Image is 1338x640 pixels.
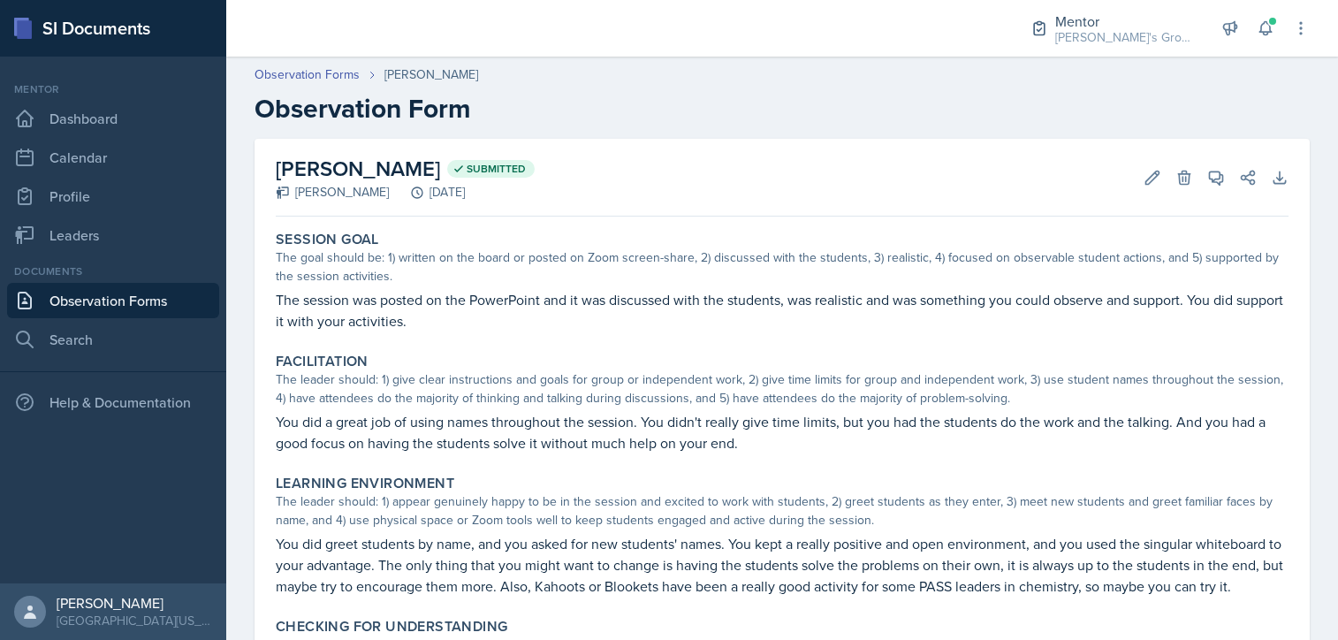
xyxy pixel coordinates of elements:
div: Mentor [7,81,219,97]
div: Mentor [1055,11,1197,32]
a: Observation Forms [255,65,360,84]
a: Leaders [7,217,219,253]
a: Calendar [7,140,219,175]
label: Learning Environment [276,475,454,492]
a: Observation Forms [7,283,219,318]
div: Help & Documentation [7,385,219,420]
h2: Observation Form [255,93,1310,125]
span: Submitted [467,162,526,176]
div: [PERSON_NAME] [384,65,478,84]
p: The session was posted on the PowerPoint and it was discussed with the students, was realistic an... [276,289,1289,331]
a: Search [7,322,219,357]
h2: [PERSON_NAME] [276,153,535,185]
div: Documents [7,263,219,279]
a: Dashboard [7,101,219,136]
a: Profile [7,179,219,214]
div: [PERSON_NAME] [276,183,389,202]
div: [DATE] [389,183,465,202]
div: The goal should be: 1) written on the board or posted on Zoom screen-share, 2) discussed with the... [276,248,1289,286]
div: [GEOGRAPHIC_DATA][US_STATE] in [GEOGRAPHIC_DATA] [57,612,212,629]
p: You did greet students by name, and you asked for new students' names. You kept a really positive... [276,533,1289,597]
div: [PERSON_NAME]'s Group / Fall 2025 [1055,28,1197,47]
div: [PERSON_NAME] [57,594,212,612]
label: Facilitation [276,353,369,370]
div: The leader should: 1) give clear instructions and goals for group or independent work, 2) give ti... [276,370,1289,408]
label: Checking for Understanding [276,618,507,636]
p: You did a great job of using names throughout the session. You didn't really give time limits, bu... [276,411,1289,453]
div: The leader should: 1) appear genuinely happy to be in the session and excited to work with studen... [276,492,1289,530]
label: Session Goal [276,231,379,248]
